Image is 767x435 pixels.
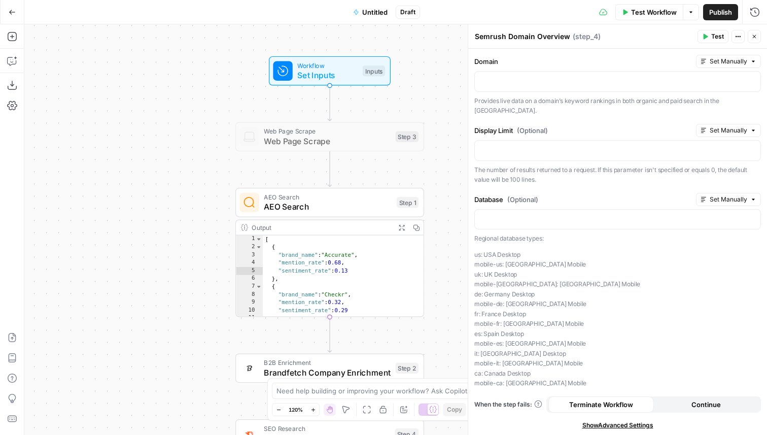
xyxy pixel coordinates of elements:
span: Copy [447,405,462,414]
a: When the step fails: [474,400,542,409]
span: Workflow [297,60,358,70]
div: Output [252,223,391,232]
span: AEO Search [264,192,392,202]
button: Set Manually [696,124,761,137]
g: Edge from start to step_3 [328,86,331,121]
span: Toggle code folding, rows 7 through 11 [256,283,262,291]
span: Untitled [362,7,388,17]
span: Test [711,32,724,41]
div: 6 [236,275,263,283]
div: WorkflowSet InputsInputs [235,56,424,86]
span: Toggle code folding, rows 2 through 6 [256,243,262,251]
span: Set Manually [710,126,747,135]
span: B2B Enrichment [264,358,391,367]
button: Continue [654,396,759,413]
button: Test [698,30,728,43]
div: 8 [236,291,263,299]
div: 2 [236,243,263,251]
button: Set Manually [696,55,761,68]
span: Publish [709,7,732,17]
label: Database [474,194,692,205]
label: Domain [474,56,692,66]
span: (Optional) [517,125,548,136]
div: Step 2 [396,363,419,374]
span: Continue [691,399,721,410]
span: ( step_4 ) [573,31,601,42]
span: Set Manually [710,57,747,66]
span: Terminate Workflow [569,399,633,410]
div: Step 3 [396,131,419,143]
div: 1 [236,236,263,244]
div: 4 [236,259,263,267]
button: Set Manually [696,193,761,206]
span: (Optional) [507,194,538,205]
button: Copy [443,403,466,416]
div: 7 [236,283,263,291]
g: Edge from step_1 to step_2 [328,317,331,353]
label: Display Limit [474,125,692,136]
div: B2B EnrichmentBrandfetch Company EnrichmentStep 2 [235,354,424,383]
span: Test Workflow [631,7,677,17]
span: Set Inputs [297,69,358,81]
p: The number of results returned to a request. If this parameter isn't specified or equals 0, the d... [474,165,761,185]
g: Edge from step_3 to step_1 [328,151,331,187]
img: d2drbpdw36vhgieguaa2mb4tee3c [243,362,256,374]
p: Provides live data on a domain’s keyword rankings in both organic and paid search in the [GEOGRAP... [474,96,761,116]
textarea: Semrush Domain Overview [475,31,570,42]
span: Draft [400,8,415,17]
span: Show Advanced Settings [582,421,653,430]
div: AEO SearchAEO SearchStep 1Output[ { "brand_name":"Accurate", "mention_rate":0.68, "sentiment_rate... [235,188,424,317]
div: Step 1 [397,197,419,208]
div: Web Page ScrapeWeb Page ScrapeStep 3 [235,122,424,152]
div: 3 [236,251,263,259]
span: AEO Search [264,200,392,213]
div: 9 [236,299,263,307]
span: Set Manually [710,195,747,204]
button: Publish [703,4,738,20]
span: 120% [289,406,303,414]
div: 10 [236,307,263,315]
span: SEO Research [264,424,390,433]
span: Web Page Scrape [264,135,391,147]
p: us: USA Desktop mobile-us: [GEOGRAPHIC_DATA] Mobile uk: UK Desktop mobile-[GEOGRAPHIC_DATA]: [GEO... [474,250,761,388]
span: Brandfetch Company Enrichment [264,366,391,379]
div: 5 [236,267,263,275]
div: 11 [236,315,263,323]
span: Toggle code folding, rows 1 through 12 [256,236,262,244]
p: Regional database types: [474,233,761,244]
button: Untitled [347,4,394,20]
button: Test Workflow [615,4,683,20]
span: Web Page Scrape [264,126,391,136]
div: Inputs [363,65,385,77]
